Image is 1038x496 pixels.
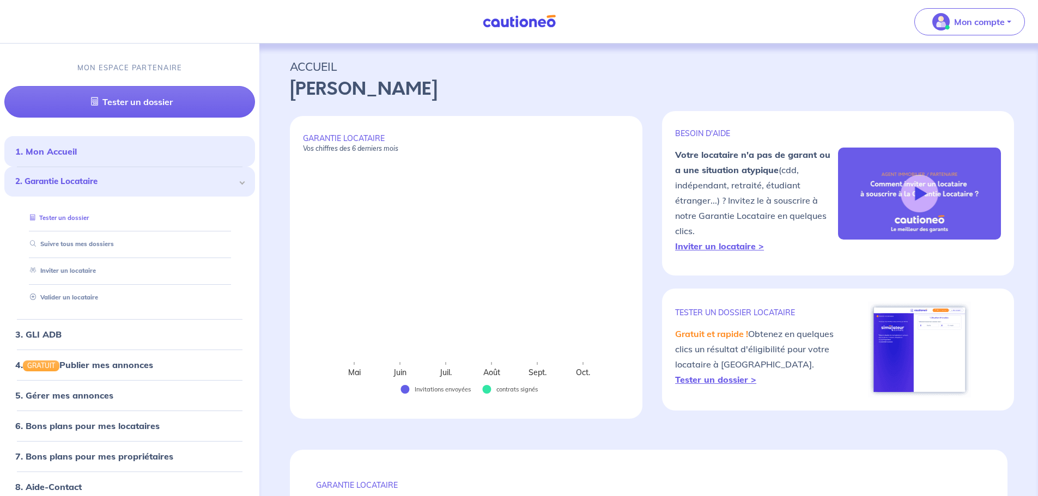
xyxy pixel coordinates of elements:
[675,308,838,317] p: TESTER un dossier locataire
[15,146,77,157] a: 1. Mon Accueil
[15,329,62,340] a: 3. GLI ADB
[4,354,255,376] div: 4.GRATUITPublier mes annonces
[675,326,838,387] p: Obtenez en quelques clics un résultat d'éligibilité pour votre locataire à [GEOGRAPHIC_DATA].
[4,140,255,162] div: 1. Mon Accueil
[675,147,838,254] p: (cdd, indépendant, retraité, étudiant étranger...) ? Invitez le à souscrire à notre Garantie Loca...
[576,368,590,377] text: Oct.
[838,148,1001,239] img: video-gli-new-none.jpg
[868,302,971,397] img: simulateur.png
[439,368,452,377] text: Juil.
[4,86,255,118] a: Tester un dossier
[15,175,236,188] span: 2. Garantie Locataire
[914,8,1025,35] button: illu_account_valid_menu.svgMon compte
[15,481,82,492] a: 8. Aide-Contact
[4,384,255,406] div: 5. Gérer mes annonces
[26,241,114,248] a: Suivre tous mes dossiers
[675,128,838,138] p: BESOIN D'AIDE
[529,368,547,377] text: Sept.
[4,415,255,437] div: 6. Bons plans pour mes locataires
[4,167,255,197] div: 2. Garantie Locataire
[290,76,1007,102] p: [PERSON_NAME]
[954,15,1005,28] p: Mon compte
[932,13,950,30] img: illu_account_valid_menu.svg
[483,368,500,377] text: Août
[290,57,1007,76] p: ACCUEIL
[316,480,981,490] p: GARANTIE LOCATAIRE
[15,359,153,370] a: 4.GRATUITPublier mes annonces
[15,420,160,431] a: 6. Bons plans pour mes locataires
[15,390,113,401] a: 5. Gérer mes annonces
[26,293,98,301] a: Valider un locataire
[17,289,242,307] div: Valider un locataire
[303,133,629,153] p: GARANTIE LOCATAIRE
[4,445,255,467] div: 7. Bons plans pour mes propriétaires
[77,63,183,73] p: MON ESPACE PARTENAIRE
[675,241,764,252] a: Inviter un locataire >
[348,368,361,377] text: Mai
[675,149,830,175] strong: Votre locataire n'a pas de garant ou a une situation atypique
[478,15,560,28] img: Cautioneo
[26,214,89,222] a: Tester un dossier
[17,209,242,227] div: Tester un dossier
[303,144,398,152] em: Vos chiffres des 6 derniers mois
[4,323,255,345] div: 3. GLI ADB
[675,328,748,339] em: Gratuit et rapide !
[675,374,756,385] a: Tester un dossier >
[393,368,406,377] text: Juin
[26,267,96,274] a: Inviter un locataire
[17,262,242,280] div: Inviter un locataire
[15,451,173,462] a: 7. Bons plans pour mes propriétaires
[17,236,242,254] div: Suivre tous mes dossiers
